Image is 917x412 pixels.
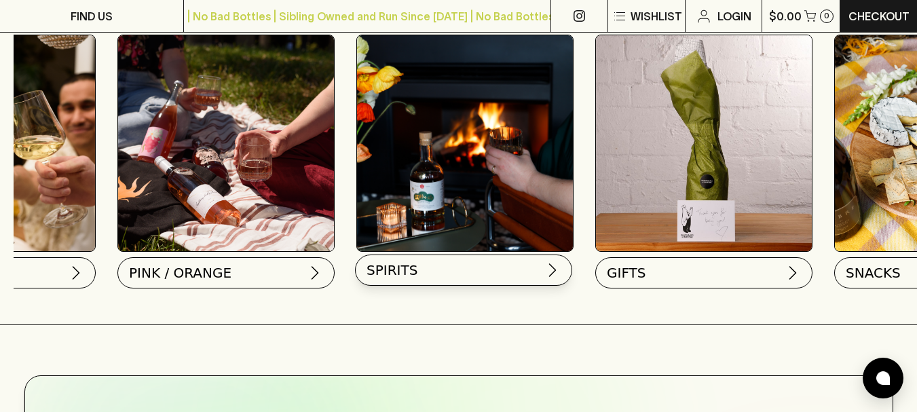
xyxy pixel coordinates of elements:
p: 0 [824,12,829,20]
img: chevron-right.svg [544,262,561,278]
img: chevron-right.svg [785,265,801,281]
img: gospel_collab-2 1 [357,35,573,251]
span: PINK / ORANGE [129,263,231,282]
img: bubble-icon [876,371,890,385]
button: GIFTS [595,257,812,288]
img: chevron-right.svg [68,265,84,281]
p: Checkout [848,8,910,24]
span: SNACKS [846,263,901,282]
p: Login [717,8,751,24]
span: GIFTS [607,263,645,282]
button: SPIRITS [355,255,572,286]
img: GIFT WRA-16 1 [596,35,812,251]
p: $0.00 [769,8,802,24]
span: SPIRITS [367,261,417,280]
img: gospel_collab-2 1 [118,35,334,251]
p: Wishlist [631,8,682,24]
img: chevron-right.svg [307,265,323,281]
p: FIND US [71,8,113,24]
button: PINK / ORANGE [117,257,335,288]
